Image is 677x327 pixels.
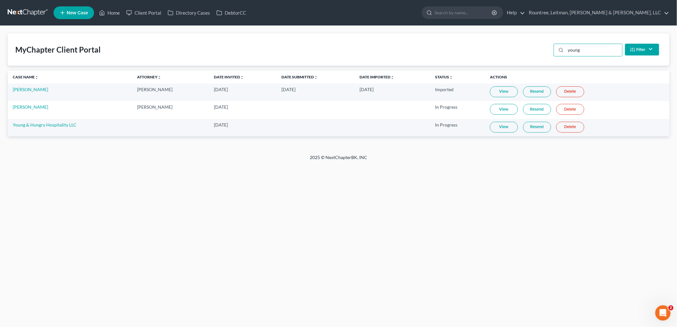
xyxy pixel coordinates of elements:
[13,87,48,92] a: [PERSON_NAME]
[655,305,671,321] iframe: Intercom live chat
[157,154,520,166] div: 2025 © NextChapterBK, INC
[490,122,518,133] a: View
[13,75,39,79] a: Case Nameunfold_more
[485,71,669,84] th: Actions
[281,87,295,92] span: [DATE]
[214,104,228,110] span: [DATE]
[360,75,394,79] a: Date Importedunfold_more
[281,75,318,79] a: Date Submittedunfold_more
[96,7,123,18] a: Home
[566,44,622,56] input: Search...
[504,7,525,18] a: Help
[15,45,101,55] div: MyChapter Client Portal
[390,76,394,79] i: unfold_more
[360,87,374,92] span: [DATE]
[13,122,76,127] a: Young & Hungry Hospitality LLC
[314,76,318,79] i: unfold_more
[523,104,551,115] a: Resend
[137,75,161,79] a: Attorneyunfold_more
[164,7,213,18] a: Directory Cases
[214,75,244,79] a: Date Invitedunfold_more
[123,7,164,18] a: Client Portal
[523,122,551,133] a: Resend
[556,86,584,97] a: Delete
[213,7,249,18] a: DebtorCC
[214,87,228,92] span: [DATE]
[490,86,518,97] a: View
[434,7,493,18] input: Search by name...
[490,104,518,115] a: View
[430,84,485,101] td: Imported
[625,44,659,55] button: Filter
[556,104,584,115] a: Delete
[132,101,209,119] td: [PERSON_NAME]
[35,76,39,79] i: unfold_more
[523,86,551,97] a: Resend
[430,101,485,119] td: In Progress
[430,119,485,136] td: In Progress
[449,76,453,79] i: unfold_more
[435,75,453,79] a: Statusunfold_more
[13,104,48,110] a: [PERSON_NAME]
[526,7,669,18] a: Rountree, Leitman, [PERSON_NAME] & [PERSON_NAME], LLC
[132,84,209,101] td: [PERSON_NAME]
[668,305,673,310] span: 2
[240,76,244,79] i: unfold_more
[214,122,228,127] span: [DATE]
[67,11,88,15] span: New Case
[556,122,584,133] a: Delete
[157,76,161,79] i: unfold_more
